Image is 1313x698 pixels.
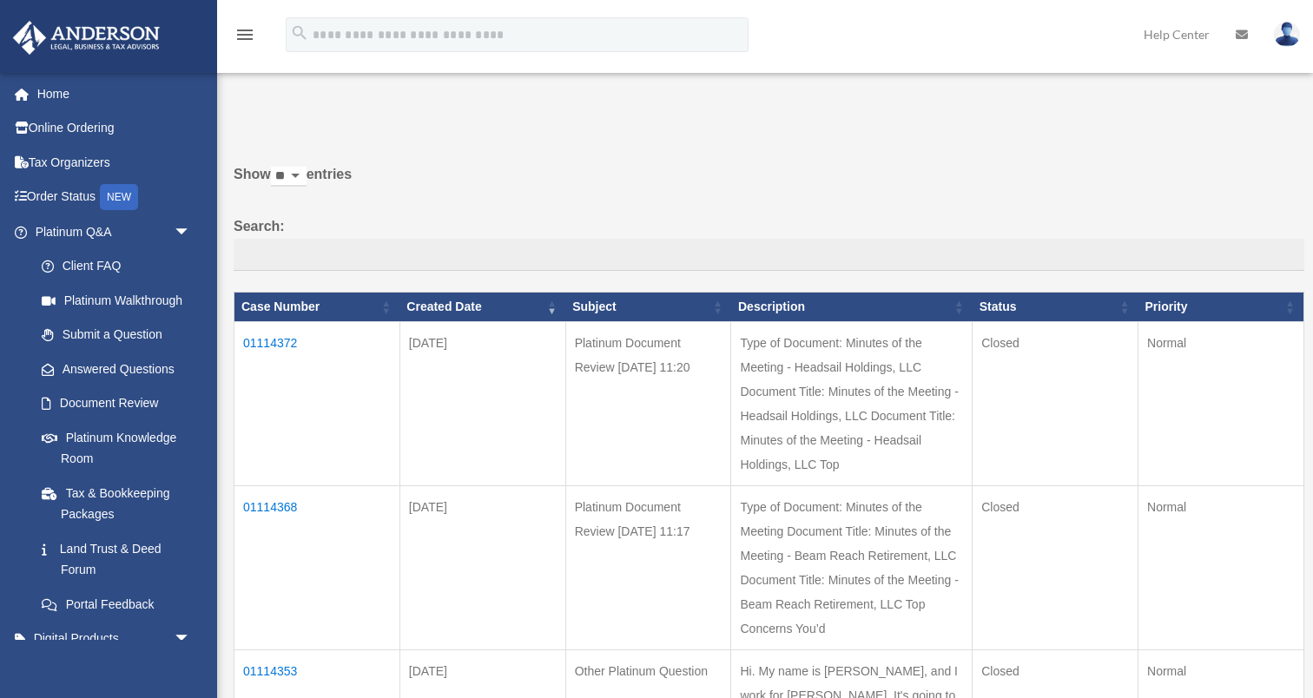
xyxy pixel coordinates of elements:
td: Platinum Document Review [DATE] 11:17 [565,486,731,650]
i: search [290,23,309,43]
input: Search: [234,239,1304,272]
th: Subject: activate to sort column ascending [565,293,731,322]
th: Case Number: activate to sort column ascending [234,293,400,322]
td: Closed [973,486,1138,650]
a: menu [234,30,255,45]
td: 01114372 [234,322,400,486]
td: Type of Document: Minutes of the Meeting Document Title: Minutes of the Meeting - Beam Reach Reti... [731,486,973,650]
a: Land Trust & Deed Forum [24,531,208,587]
label: Search: [234,214,1304,272]
a: Platinum Knowledge Room [24,420,208,476]
a: Digital Productsarrow_drop_down [12,622,217,656]
div: NEW [100,184,138,210]
td: [DATE] [399,486,565,650]
label: Show entries [234,162,1304,204]
img: Anderson Advisors Platinum Portal [8,21,165,55]
span: arrow_drop_down [174,214,208,250]
img: User Pic [1274,22,1300,47]
a: Home [12,76,217,111]
td: [DATE] [399,322,565,486]
td: Normal [1138,486,1304,650]
th: Description: activate to sort column ascending [731,293,973,322]
td: Platinum Document Review [DATE] 11:20 [565,322,731,486]
span: arrow_drop_down [174,622,208,657]
td: Closed [973,322,1138,486]
a: Client FAQ [24,249,208,284]
a: Portal Feedback [24,587,208,622]
a: Online Ordering [12,111,217,146]
i: menu [234,24,255,45]
a: Tax Organizers [12,145,217,180]
a: Answered Questions [24,352,200,386]
td: Type of Document: Minutes of the Meeting - Headsail Holdings, LLC Document Title: Minutes of the ... [731,322,973,486]
th: Priority: activate to sort column ascending [1138,293,1304,322]
a: Order StatusNEW [12,180,217,215]
td: Normal [1138,322,1304,486]
a: Platinum Walkthrough [24,283,208,318]
a: Submit a Question [24,318,208,352]
a: Platinum Q&Aarrow_drop_down [12,214,208,249]
th: Created Date: activate to sort column ascending [399,293,565,322]
th: Status: activate to sort column ascending [973,293,1138,322]
td: 01114368 [234,486,400,650]
a: Document Review [24,386,208,421]
a: Tax & Bookkeeping Packages [24,476,208,531]
select: Showentries [271,167,307,187]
